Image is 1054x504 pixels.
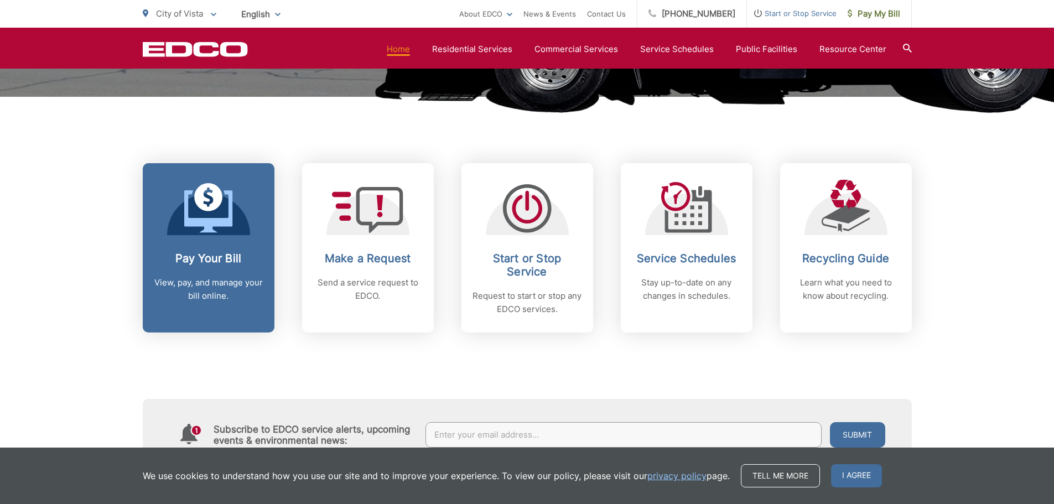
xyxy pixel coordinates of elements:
[432,43,512,56] a: Residential Services
[313,276,423,303] p: Send a service request to EDCO.
[459,7,512,20] a: About EDCO
[831,464,882,487] span: I agree
[156,8,203,19] span: City of Vista
[143,469,730,482] p: We use cookies to understand how you use our site and to improve your experience. To view our pol...
[473,289,582,316] p: Request to start or stop any EDCO services.
[819,43,886,56] a: Resource Center
[233,4,289,24] span: English
[387,43,410,56] a: Home
[214,424,415,446] h4: Subscribe to EDCO service alerts, upcoming events & environmental news:
[791,252,901,265] h2: Recycling Guide
[302,163,434,332] a: Make a Request Send a service request to EDCO.
[154,252,263,265] h2: Pay Your Bill
[830,422,885,448] button: Submit
[647,469,707,482] a: privacy policy
[313,252,423,265] h2: Make a Request
[534,43,618,56] a: Commercial Services
[143,41,248,57] a: EDCD logo. Return to the homepage.
[741,464,820,487] a: Tell me more
[523,7,576,20] a: News & Events
[621,163,752,332] a: Service Schedules Stay up-to-date on any changes in schedules.
[425,422,822,448] input: Enter your email address...
[791,276,901,303] p: Learn what you need to know about recycling.
[640,43,714,56] a: Service Schedules
[632,252,741,265] h2: Service Schedules
[848,7,900,20] span: Pay My Bill
[632,276,741,303] p: Stay up-to-date on any changes in schedules.
[154,276,263,303] p: View, pay, and manage your bill online.
[473,252,582,278] h2: Start or Stop Service
[736,43,797,56] a: Public Facilities
[143,163,274,332] a: Pay Your Bill View, pay, and manage your bill online.
[780,163,912,332] a: Recycling Guide Learn what you need to know about recycling.
[587,7,626,20] a: Contact Us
